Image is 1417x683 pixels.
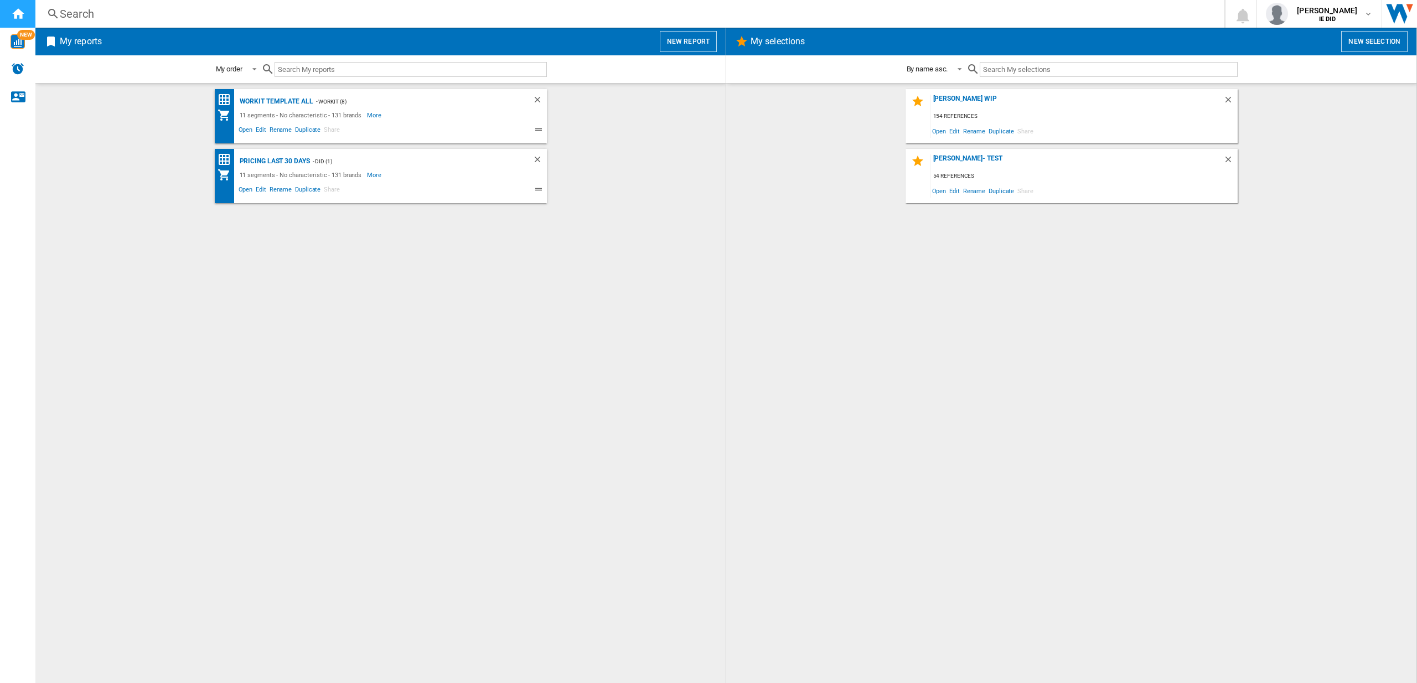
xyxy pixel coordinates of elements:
[532,95,547,108] div: Delete
[961,183,987,198] span: Rename
[313,95,510,108] div: - Workit (8)
[11,34,25,49] img: wise-card.svg
[237,108,368,122] div: 11 segments - No characteristic - 131 brands
[1223,95,1238,110] div: Delete
[1016,183,1035,198] span: Share
[930,154,1223,169] div: [PERSON_NAME]- Test
[310,154,510,168] div: - DID (1)
[748,31,807,52] h2: My selections
[367,108,383,122] span: More
[987,123,1016,138] span: Duplicate
[218,93,237,107] div: Price Matrix
[322,184,342,198] span: Share
[322,125,342,138] span: Share
[218,168,237,182] div: My Assortment
[1266,3,1288,25] img: profile.jpg
[1319,15,1336,23] b: IE DID
[237,154,310,168] div: Pricing Last 30 days
[237,168,368,182] div: 11 segments - No characteristic - 131 brands
[907,65,948,73] div: By name asc.
[930,169,1238,183] div: 54 references
[275,62,547,77] input: Search My reports
[237,95,313,108] div: Workit Template All
[948,183,961,198] span: Edit
[216,65,242,73] div: My order
[237,125,255,138] span: Open
[1016,123,1035,138] span: Share
[948,123,961,138] span: Edit
[930,123,948,138] span: Open
[17,30,35,40] span: NEW
[268,184,293,198] span: Rename
[930,95,1223,110] div: [PERSON_NAME] WIP
[58,31,104,52] h2: My reports
[367,168,383,182] span: More
[218,108,237,122] div: My Assortment
[1297,5,1357,16] span: [PERSON_NAME]
[268,125,293,138] span: Rename
[930,110,1238,123] div: 154 references
[1341,31,1408,52] button: New selection
[11,62,24,75] img: alerts-logo.svg
[660,31,717,52] button: New report
[987,183,1016,198] span: Duplicate
[293,125,322,138] span: Duplicate
[218,153,237,167] div: Price Matrix
[60,6,1196,22] div: Search
[930,183,948,198] span: Open
[980,62,1237,77] input: Search My selections
[961,123,987,138] span: Rename
[293,184,322,198] span: Duplicate
[254,184,268,198] span: Edit
[237,184,255,198] span: Open
[1223,154,1238,169] div: Delete
[532,154,547,168] div: Delete
[254,125,268,138] span: Edit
